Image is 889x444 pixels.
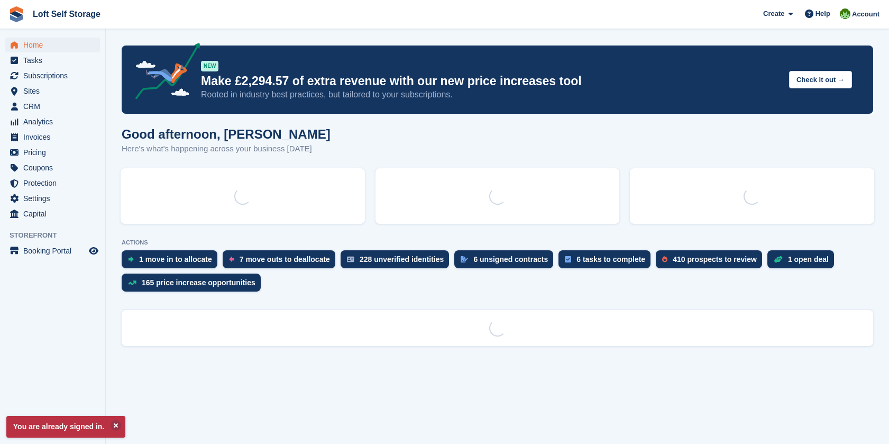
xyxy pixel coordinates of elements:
[767,250,839,274] a: 1 open deal
[128,280,136,285] img: price_increase_opportunities-93ffe204e8149a01c8c9dc8f82e8f89637d9d84a8eef4429ea346261dce0b2c0.svg
[87,244,100,257] a: Preview store
[5,243,100,258] a: menu
[139,255,212,264] div: 1 move in to allocate
[347,256,354,262] img: verify_identity-adf6edd0f0f0b5bbfe63781bf79b02c33cf7c696d77639b501bdc392416b5a36.svg
[461,256,468,262] img: contract_signature_icon-13c848040528278c33f63329250d36e43548de30e8caae1d1a13099fd9432cc5.svg
[122,250,223,274] a: 1 move in to allocate
[23,114,87,129] span: Analytics
[122,143,331,155] p: Here's what's happening across your business [DATE]
[5,53,100,68] a: menu
[201,89,781,101] p: Rooted in industry best practices, but tailored to your subscriptions.
[229,256,234,262] img: move_outs_to_deallocate_icon-f764333ba52eb49d3ac5e1228854f67142a1ed5810a6f6cc68b1a99e826820c5.svg
[454,250,558,274] a: 6 unsigned contracts
[23,84,87,98] span: Sites
[5,160,100,175] a: menu
[788,255,829,264] div: 1 open deal
[126,43,200,103] img: price-adjustments-announcement-icon-8257ccfd72463d97f412b2fc003d46551f7dbcb40ab6d574587a9cd5c0d94...
[23,145,87,160] span: Pricing
[789,71,852,88] button: Check it out →
[240,255,330,264] div: 7 move outs to deallocate
[656,250,767,274] a: 410 prospects to review
[341,250,455,274] a: 228 unverified identities
[673,255,757,264] div: 410 prospects to review
[23,53,87,68] span: Tasks
[5,176,100,191] a: menu
[5,38,100,52] a: menu
[23,130,87,144] span: Invoices
[23,68,87,83] span: Subscriptions
[8,6,24,22] img: stora-icon-8386f47178a22dfd0bd8f6a31ec36ba5ce8667c1dd55bd0f319d3a0aa187defe.svg
[5,130,100,144] a: menu
[201,61,218,71] div: NEW
[5,206,100,221] a: menu
[5,99,100,114] a: menu
[10,230,105,241] span: Storefront
[5,84,100,98] a: menu
[23,38,87,52] span: Home
[774,256,783,263] img: deal-1b604bf984904fb50ccaf53a9ad4b4a5d6e5aea283cecdc64d6e3604feb123c2.svg
[815,8,830,19] span: Help
[223,250,341,274] a: 7 move outs to deallocate
[6,416,125,438] p: You are already signed in.
[23,176,87,191] span: Protection
[565,256,571,262] img: task-75834270c22a3079a89374b754ae025e5fb1db73e45f91037f5363f120a921f8.svg
[122,274,266,297] a: 165 price increase opportunities
[5,114,100,129] a: menu
[23,191,87,206] span: Settings
[23,160,87,175] span: Coupons
[29,5,105,23] a: Loft Self Storage
[360,255,444,264] div: 228 unverified identities
[5,191,100,206] a: menu
[558,250,656,274] a: 6 tasks to complete
[852,9,879,20] span: Account
[201,74,781,89] p: Make £2,294.57 of extra revenue with our new price increases tool
[128,256,134,262] img: move_ins_to_allocate_icon-fdf77a2bb77ea45bf5b3d319d69a93e2d87916cf1d5bf7949dd705db3b84f3ca.svg
[576,255,645,264] div: 6 tasks to complete
[23,206,87,221] span: Capital
[473,255,548,264] div: 6 unsigned contracts
[662,256,667,262] img: prospect-51fa495bee0391a8d652442698ab0144808aea92771e9ea1ae160a38d050c398.svg
[23,243,87,258] span: Booking Portal
[23,99,87,114] span: CRM
[763,8,784,19] span: Create
[142,278,255,287] div: 165 price increase opportunities
[122,127,331,141] h1: Good afternoon, [PERSON_NAME]
[5,145,100,160] a: menu
[840,8,850,19] img: James Johnson
[122,239,873,246] p: ACTIONS
[5,68,100,83] a: menu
